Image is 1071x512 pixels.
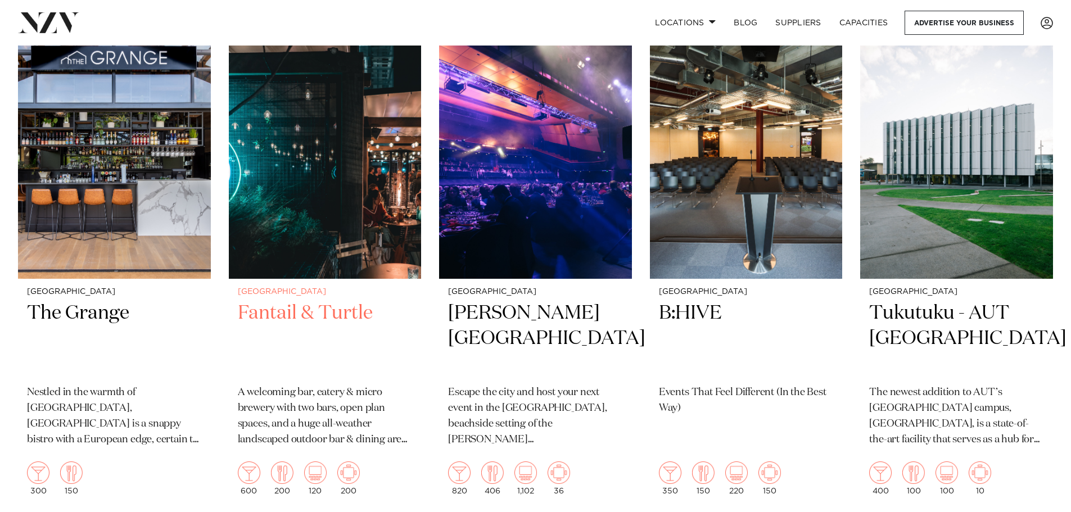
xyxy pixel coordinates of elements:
div: 150 [692,461,715,495]
img: dining.png [692,461,715,484]
a: [GEOGRAPHIC_DATA] B:HIVE Events That Feel Different (In the Best Way) 350 150 220 150 [650,20,843,504]
div: 820 [448,461,471,495]
div: 220 [725,461,748,495]
div: 300 [27,461,49,495]
a: SUPPLIERS [766,11,830,35]
a: Locations [646,11,725,35]
img: meeting.png [548,461,570,484]
a: [GEOGRAPHIC_DATA] The Grange Nestled in the warmth of [GEOGRAPHIC_DATA], [GEOGRAPHIC_DATA] is a s... [18,20,211,504]
div: 200 [337,461,360,495]
div: 100 [936,461,958,495]
img: meeting.png [969,461,991,484]
img: meeting.png [337,461,360,484]
a: Capacities [830,11,897,35]
p: Nestled in the warmth of [GEOGRAPHIC_DATA], [GEOGRAPHIC_DATA] is a snappy bistro with a European ... [27,385,202,448]
img: theatre.png [514,461,537,484]
small: [GEOGRAPHIC_DATA] [659,288,834,296]
div: 100 [902,461,925,495]
div: 400 [869,461,892,495]
div: 200 [271,461,293,495]
div: 1,102 [514,461,537,495]
div: 36 [548,461,570,495]
div: 150 [758,461,781,495]
img: theatre.png [304,461,327,484]
a: BLOG [725,11,766,35]
small: [GEOGRAPHIC_DATA] [869,288,1044,296]
img: cocktail.png [448,461,471,484]
div: 600 [238,461,260,495]
div: 150 [60,461,83,495]
img: cocktail.png [659,461,681,484]
a: [GEOGRAPHIC_DATA] Tukutuku - AUT [GEOGRAPHIC_DATA] The newest addition to AUT’s [GEOGRAPHIC_DATA]... [860,20,1053,504]
img: theatre.png [725,461,748,484]
img: cocktail.png [27,461,49,484]
img: dining.png [271,461,293,484]
h2: The Grange [27,301,202,377]
div: 350 [659,461,681,495]
small: [GEOGRAPHIC_DATA] [448,288,623,296]
small: [GEOGRAPHIC_DATA] [27,288,202,296]
p: A welcoming bar, eatery & micro brewery with two bars, open plan spaces, and a huge all-weather l... [238,385,413,448]
a: [GEOGRAPHIC_DATA] Fantail & Turtle A welcoming bar, eatery & micro brewery with two bars, open pl... [229,20,422,504]
p: The newest addition to AUT’s [GEOGRAPHIC_DATA] campus, [GEOGRAPHIC_DATA], is a state-of-the-art f... [869,385,1044,448]
img: theatre.png [936,461,958,484]
img: nzv-logo.png [18,12,79,33]
div: 10 [969,461,991,495]
h2: Tukutuku - AUT [GEOGRAPHIC_DATA] [869,301,1044,377]
img: dining.png [481,461,504,484]
a: [GEOGRAPHIC_DATA] [PERSON_NAME][GEOGRAPHIC_DATA] Escape the city and host your next event in the ... [439,20,632,504]
img: cocktail.png [238,461,260,484]
p: Escape the city and host your next event in the [GEOGRAPHIC_DATA], beachside setting of the [PERS... [448,385,623,448]
h2: Fantail & Turtle [238,301,413,377]
h2: [PERSON_NAME][GEOGRAPHIC_DATA] [448,301,623,377]
div: 120 [304,461,327,495]
div: 406 [481,461,504,495]
a: Advertise your business [905,11,1024,35]
img: cocktail.png [869,461,892,484]
small: [GEOGRAPHIC_DATA] [238,288,413,296]
img: meeting.png [758,461,781,484]
h2: B:HIVE [659,301,834,377]
p: Events That Feel Different (In the Best Way) [659,385,834,416]
img: dining.png [902,461,925,484]
img: dining.png [60,461,83,484]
